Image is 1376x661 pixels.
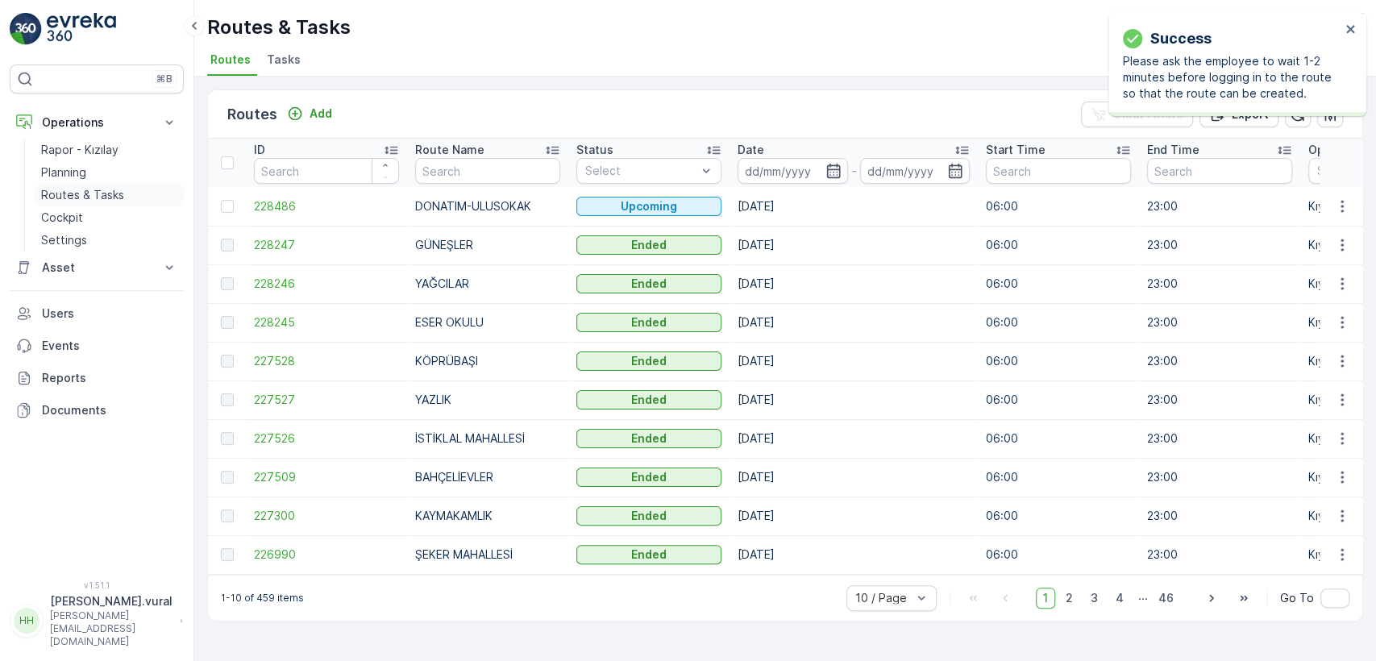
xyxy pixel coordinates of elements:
[730,226,978,264] td: [DATE]
[1147,547,1292,563] p: 23:00
[415,430,560,447] p: İSTİKLAL MAHALLESİ
[631,392,667,408] p: Ended
[221,200,234,213] div: Toggle Row Selected
[42,338,177,354] p: Events
[10,580,184,590] span: v 1.51.1
[10,394,184,426] a: Documents
[986,237,1131,253] p: 06:00
[576,506,721,526] button: Ended
[1147,508,1292,524] p: 23:00
[41,232,87,248] p: Settings
[267,52,301,68] span: Tasks
[631,508,667,524] p: Ended
[730,419,978,458] td: [DATE]
[41,142,118,158] p: Rapor - Kızılay
[10,362,184,394] a: Reports
[415,142,484,158] p: Route Name
[730,342,978,380] td: [DATE]
[254,430,399,447] a: 227526
[1147,392,1292,408] p: 23:00
[730,187,978,226] td: [DATE]
[254,508,399,524] a: 227300
[310,106,332,122] p: Add
[1058,588,1080,609] span: 2
[1308,142,1364,158] p: Operation
[576,235,721,255] button: Ended
[281,104,339,123] button: Add
[621,198,677,214] p: Upcoming
[50,609,173,648] p: [PERSON_NAME][EMAIL_ADDRESS][DOMAIN_NAME]
[42,114,152,131] p: Operations
[210,52,251,68] span: Routes
[576,313,721,332] button: Ended
[1147,353,1292,369] p: 23:00
[254,547,399,563] a: 226990
[576,142,613,158] p: Status
[986,508,1131,524] p: 06:00
[1150,27,1212,50] p: Success
[576,545,721,564] button: Ended
[221,277,234,290] div: Toggle Row Selected
[47,13,116,45] img: logo_light-DOdMpM7g.png
[415,469,560,485] p: BAHÇELİEVLER
[1147,198,1292,214] p: 23:00
[1123,53,1341,102] p: Please ask the employee to wait 1-2 minutes before logging in to the route so that the route can ...
[254,198,399,214] a: 228486
[35,184,184,206] a: Routes & Tasks
[986,198,1131,214] p: 06:00
[730,497,978,535] td: [DATE]
[10,297,184,330] a: Users
[41,187,124,203] p: Routes & Tasks
[42,306,177,322] p: Users
[730,380,978,419] td: [DATE]
[254,237,399,253] span: 228247
[1147,142,1199,158] p: End Time
[1147,469,1292,485] p: 23:00
[221,592,304,605] p: 1-10 of 459 items
[221,509,234,522] div: Toggle Row Selected
[986,547,1131,563] p: 06:00
[42,260,152,276] p: Asset
[631,314,667,330] p: Ended
[415,508,560,524] p: KAYMAKAMLIK
[631,276,667,292] p: Ended
[221,355,234,368] div: Toggle Row Selected
[986,158,1131,184] input: Search
[227,103,277,126] p: Routes
[254,276,399,292] a: 228246
[10,106,184,139] button: Operations
[41,210,83,226] p: Cockpit
[631,353,667,369] p: Ended
[42,402,177,418] p: Documents
[35,206,184,229] a: Cockpit
[42,370,177,386] p: Reports
[576,274,721,293] button: Ended
[254,469,399,485] a: 227509
[1147,237,1292,253] p: 23:00
[730,535,978,574] td: [DATE]
[35,139,184,161] a: Rapor - Kızılay
[730,303,978,342] td: [DATE]
[986,392,1131,408] p: 06:00
[738,158,848,184] input: dd/mm/yyyy
[851,161,857,181] p: -
[415,353,560,369] p: KÖPRÜBAŞI
[415,237,560,253] p: GÜNEŞLER
[585,163,696,179] p: Select
[415,198,560,214] p: DONATIM-ULUSOKAK
[986,314,1131,330] p: 06:00
[1147,430,1292,447] p: 23:00
[860,158,971,184] input: dd/mm/yyyy
[254,314,399,330] a: 228245
[415,314,560,330] p: ESER OKULU
[14,608,39,634] div: HH
[35,161,184,184] a: Planning
[221,432,234,445] div: Toggle Row Selected
[1138,588,1148,609] p: ...
[576,351,721,371] button: Ended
